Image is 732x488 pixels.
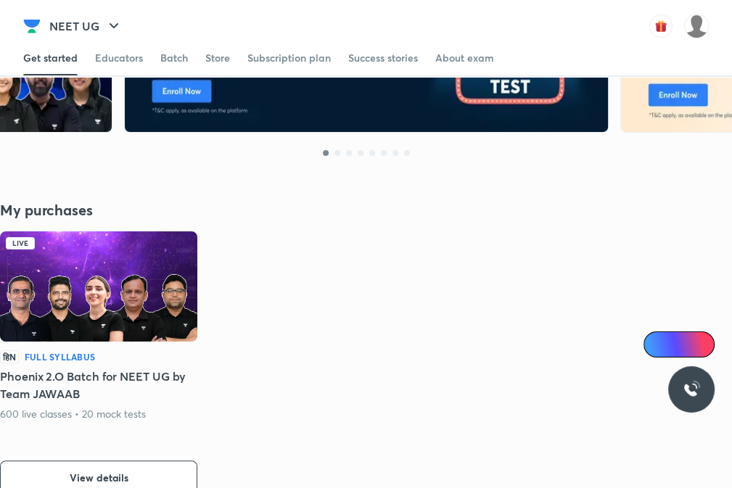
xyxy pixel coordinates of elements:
img: Icon [652,339,664,350]
div: About exam [435,51,494,65]
span: Ai Doubts [667,339,706,350]
img: ttu [683,381,700,398]
a: About exam [435,41,494,75]
img: Company Logo [23,17,41,35]
div: Success stories [348,51,418,65]
div: Store [205,51,230,65]
span: View details [70,471,128,485]
a: Batch [160,41,188,75]
img: avatar [649,15,673,38]
div: Get started [23,51,78,65]
img: shruti gupta [684,14,709,38]
a: Subscription plan [247,41,331,75]
h6: Full Syllabus [25,350,95,363]
a: Get started [23,41,78,75]
div: Batch [160,51,188,65]
div: Educators [95,51,143,65]
div: Live [6,237,35,249]
button: NEET UG [41,12,131,41]
div: Subscription plan [247,51,331,65]
a: Educators [95,41,143,75]
a: Success stories [348,41,418,75]
a: Ai Doubts [643,331,715,357]
a: Store [205,41,230,75]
